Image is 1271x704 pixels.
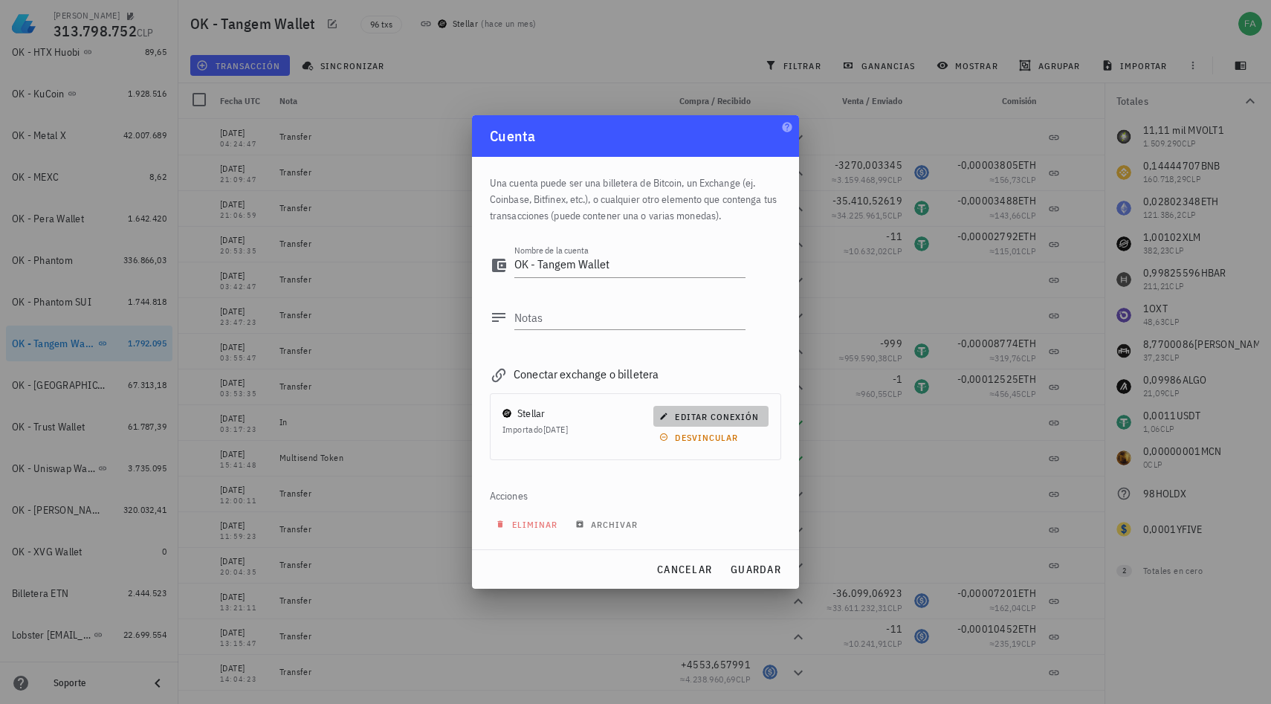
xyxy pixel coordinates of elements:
[490,364,781,384] div: Conectar exchange o billetera
[490,478,781,514] div: Acciones
[653,427,748,448] button: desvincular
[472,115,799,157] div: Cuenta
[502,424,568,435] span: Importado
[578,519,638,530] span: archivar
[653,406,769,427] button: editar conexión
[499,519,557,530] span: eliminar
[656,563,712,576] span: cancelar
[490,514,567,535] button: eliminar
[543,424,568,435] span: [DATE]
[490,157,781,233] div: Una cuenta puede ser una billetera de Bitcoin, un Exchange (ej. Coinbase, Bitfinex, etc.), o cual...
[502,409,511,418] img: xlm.svg
[724,556,787,583] button: guardar
[650,556,718,583] button: cancelar
[514,245,589,256] label: Nombre de la cuenta
[517,406,546,421] div: Stellar
[730,563,781,576] span: guardar
[569,514,647,535] button: archivar
[662,411,759,422] span: editar conexión
[662,432,738,443] span: desvincular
